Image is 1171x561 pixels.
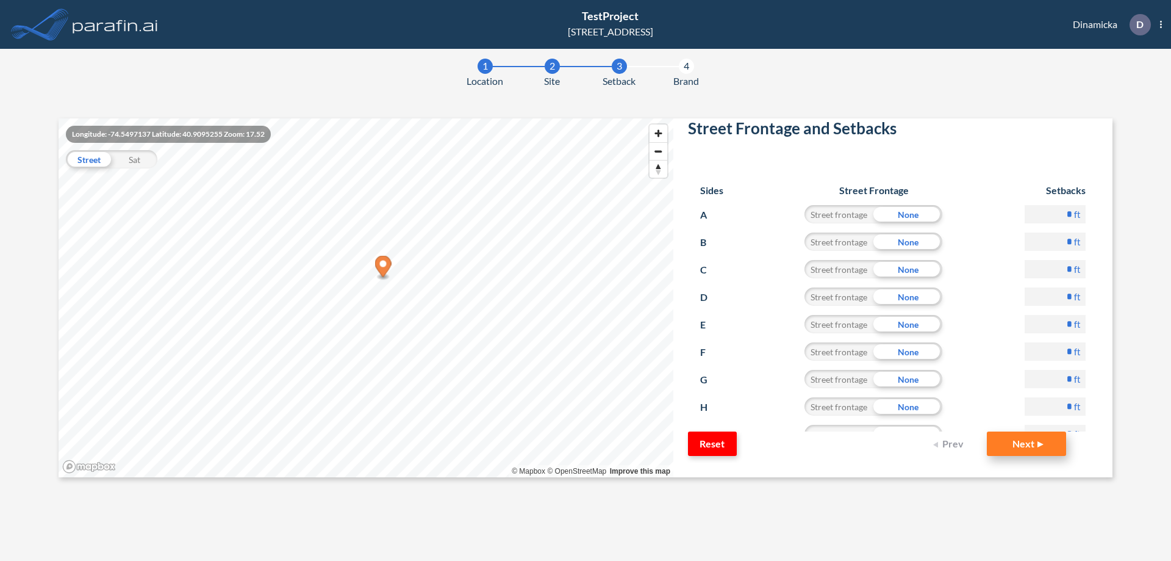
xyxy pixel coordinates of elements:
[478,59,493,74] div: 1
[650,142,667,160] button: Zoom out
[603,74,636,89] span: Setback
[873,342,942,361] div: None
[804,315,873,333] div: Street frontage
[804,342,873,361] div: Street frontage
[650,125,667,142] button: Zoom in
[1074,236,1081,248] label: ft
[926,432,975,456] button: Prev
[1074,428,1081,440] label: ft
[1074,373,1081,385] label: ft
[610,467,670,476] a: Improve this map
[873,397,942,416] div: None
[70,12,160,37] img: logo
[873,233,942,251] div: None
[700,260,723,280] p: C
[547,467,606,476] a: OpenStreetMap
[650,143,667,160] span: Zoom out
[679,59,694,74] div: 4
[987,432,1066,456] button: Next
[375,256,392,281] div: Map marker
[804,370,873,388] div: Street frontage
[1136,19,1144,30] p: D
[873,370,942,388] div: None
[568,24,653,39] div: [STREET_ADDRESS]
[66,150,112,168] div: Street
[544,74,560,89] span: Site
[612,59,627,74] div: 3
[59,118,673,477] canvas: Map
[873,315,942,333] div: None
[873,205,942,223] div: None
[1074,208,1081,220] label: ft
[873,288,942,306] div: None
[700,184,723,196] h6: Sides
[700,370,723,389] p: G
[673,74,699,89] span: Brand
[1055,14,1162,35] div: Dinamicka
[582,9,639,23] span: TestProject
[804,425,873,443] div: Street frontage
[1074,291,1081,303] label: ft
[804,233,873,251] div: Street frontage
[873,260,942,278] div: None
[700,288,723,307] p: D
[1025,184,1086,196] h6: Setbacks
[873,425,942,443] div: None
[804,260,873,278] div: Street frontage
[700,315,723,335] p: E
[804,205,873,223] div: Street frontage
[650,160,667,178] button: Reset bearing to north
[512,467,545,476] a: Mapbox
[688,432,737,456] button: Reset
[804,397,873,416] div: Street frontage
[112,150,157,168] div: Sat
[793,184,954,196] h6: Street Frontage
[545,59,560,74] div: 2
[700,397,723,417] p: H
[1074,400,1081,413] label: ft
[700,233,723,252] p: B
[688,119,1098,143] h2: Street Frontage and Setbacks
[62,460,116,474] a: Mapbox homepage
[66,126,271,143] div: Longitude: -74.5497137 Latitude: 40.9095255 Zoom: 17.52
[700,342,723,362] p: F
[1074,318,1081,330] label: ft
[1074,263,1081,275] label: ft
[700,425,723,444] p: I
[804,288,873,306] div: Street frontage
[1074,346,1081,358] label: ft
[700,205,723,225] p: A
[467,74,503,89] span: Location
